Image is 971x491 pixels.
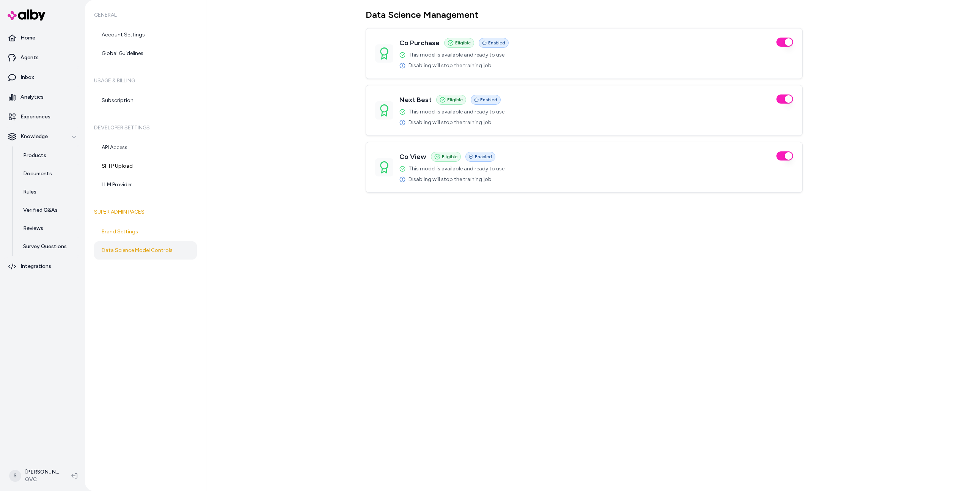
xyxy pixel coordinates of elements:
[94,201,197,223] h6: Super Admin Pages
[442,154,457,160] span: Eligible
[480,97,497,103] span: Enabled
[366,9,803,20] h1: Data Science Management
[20,93,44,101] p: Analytics
[3,257,82,275] a: Integrations
[23,243,67,250] p: Survey Questions
[16,238,82,256] a: Survey Questions
[409,108,504,116] span: This model is available and ready to use
[94,138,197,157] a: API Access
[20,54,39,61] p: Agents
[94,44,197,63] a: Global Guidelines
[488,40,505,46] span: Enabled
[3,108,82,126] a: Experiences
[20,263,51,270] p: Integrations
[3,29,82,47] a: Home
[16,201,82,219] a: Verified Q&As
[409,176,493,183] span: Disabling will stop the training job.
[94,241,197,260] a: Data Science Model Controls
[94,157,197,175] a: SFTP Upload
[3,88,82,106] a: Analytics
[3,127,82,146] button: Knowledge
[409,165,504,173] span: This model is available and ready to use
[399,94,432,105] h3: Next Best
[20,74,34,81] p: Inbox
[16,146,82,165] a: Products
[20,133,48,140] p: Knowledge
[409,119,493,126] span: Disabling will stop the training job.
[16,183,82,201] a: Rules
[16,219,82,238] a: Reviews
[23,152,46,159] p: Products
[475,154,492,160] span: Enabled
[447,97,463,103] span: Eligible
[409,62,493,69] span: Disabling will stop the training job.
[409,51,504,59] span: This model is available and ready to use
[5,464,65,488] button: S[PERSON_NAME]QVC
[94,26,197,44] a: Account Settings
[94,91,197,110] a: Subscription
[25,476,59,483] span: QVC
[3,68,82,87] a: Inbox
[94,223,197,241] a: Brand Settings
[94,117,197,138] h6: Developer Settings
[23,170,52,178] p: Documents
[9,470,21,482] span: S
[23,206,58,214] p: Verified Q&As
[8,9,46,20] img: alby Logo
[94,5,197,26] h6: General
[23,188,36,196] p: Rules
[3,49,82,67] a: Agents
[455,40,471,46] span: Eligible
[94,70,197,91] h6: Usage & Billing
[20,34,35,42] p: Home
[399,151,426,162] h3: Co View
[16,165,82,183] a: Documents
[23,225,43,232] p: Reviews
[25,468,59,476] p: [PERSON_NAME]
[20,113,50,121] p: Experiences
[94,176,197,194] a: LLM Provider
[399,38,440,48] h3: Co Purchase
